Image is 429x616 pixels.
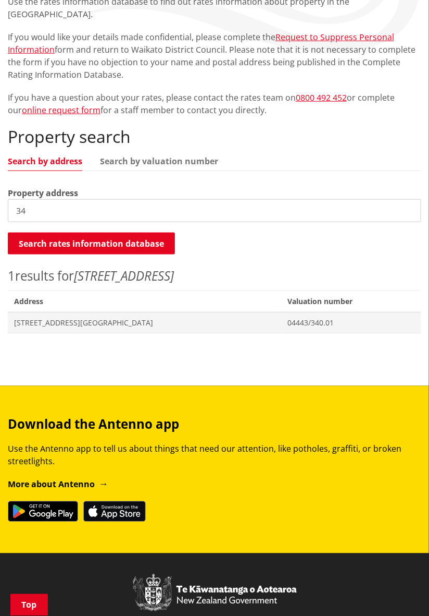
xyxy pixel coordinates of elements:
a: 0800 492 452 [296,92,347,103]
h2: Property search [8,127,421,147]
img: Get it on Google Play [8,501,78,522]
button: Search rates information database [8,233,175,255]
p: If you have a question about your rates, please contact the rates team on or complete our for a s... [8,91,421,116]
span: 1 [8,267,15,284]
a: Search by valuation number [100,157,218,165]
a: Search by address [8,157,82,165]
p: Use the Antenno app to tell us about things that need our attention, like potholes, graffiti, or ... [8,443,421,468]
img: New Zealand Government [133,574,297,612]
a: Request to Suppress Personal Information [8,31,394,55]
span: Valuation number [281,291,421,312]
span: 04443/340.01 [287,318,415,329]
label: Property address [8,187,78,199]
iframe: Messenger Launcher [381,572,419,610]
em: [STREET_ADDRESS] [74,267,174,284]
p: If you would like your details made confidential, please complete the form and return to Waikato ... [8,31,421,81]
a: online request form [22,104,100,116]
input: e.g. Duke Street NGARUAWAHIA [8,199,421,222]
a: [STREET_ADDRESS][GEOGRAPHIC_DATA] 04443/340.01 [8,312,421,334]
a: Top [10,594,48,616]
span: [STREET_ADDRESS][GEOGRAPHIC_DATA] [14,318,275,329]
p: results for [8,267,421,285]
h3: Download the Antenno app [8,417,421,432]
a: More about Antenno [8,479,108,490]
img: Download on the App Store [83,501,146,522]
a: New Zealand Government [133,598,297,608]
span: Address [8,291,281,312]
